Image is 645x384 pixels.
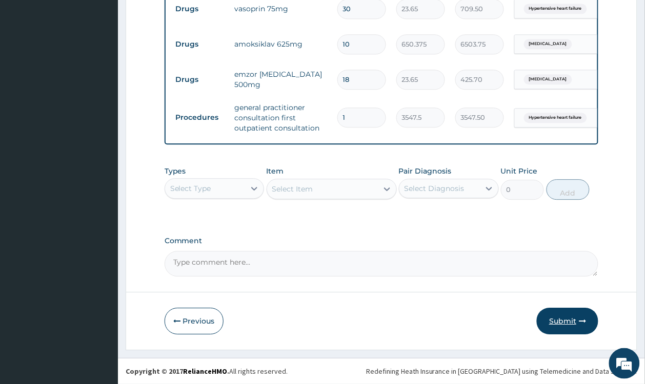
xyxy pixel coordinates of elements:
[165,237,599,245] label: Comment
[524,113,587,123] span: Hypertensive heart failure
[366,366,637,376] div: Redefining Heath Insurance in [GEOGRAPHIC_DATA] using Telemedicine and Data Science!
[171,108,230,127] td: Procedures
[547,179,590,200] button: Add
[183,367,227,376] a: RelianceHMO
[267,166,284,176] label: Item
[170,183,211,194] div: Select Type
[405,183,465,194] div: Select Diagnosis
[524,4,587,14] span: Hypertensive heart failure
[59,129,142,232] span: We're online!
[524,74,572,84] span: [MEDICAL_DATA]
[399,166,452,176] label: Pair Diagnosis
[19,51,42,77] img: d_794563401_company_1708531726252_794563401
[168,5,193,30] div: Minimize live chat window
[230,64,332,95] td: emzor [MEDICAL_DATA] 500mg
[171,35,230,54] td: Drugs
[501,166,538,176] label: Unit Price
[165,308,224,334] button: Previous
[165,167,186,176] label: Types
[230,97,332,138] td: general practitioner consultation first outpatient consultation
[524,39,572,49] span: [MEDICAL_DATA]
[5,280,195,315] textarea: Type your message and hit 'Enter'
[126,367,229,376] strong: Copyright © 2017 .
[537,308,598,334] button: Submit
[230,34,332,54] td: amoksiklav 625mg
[171,70,230,89] td: Drugs
[118,358,645,384] footer: All rights reserved.
[53,57,172,71] div: Chat with us now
